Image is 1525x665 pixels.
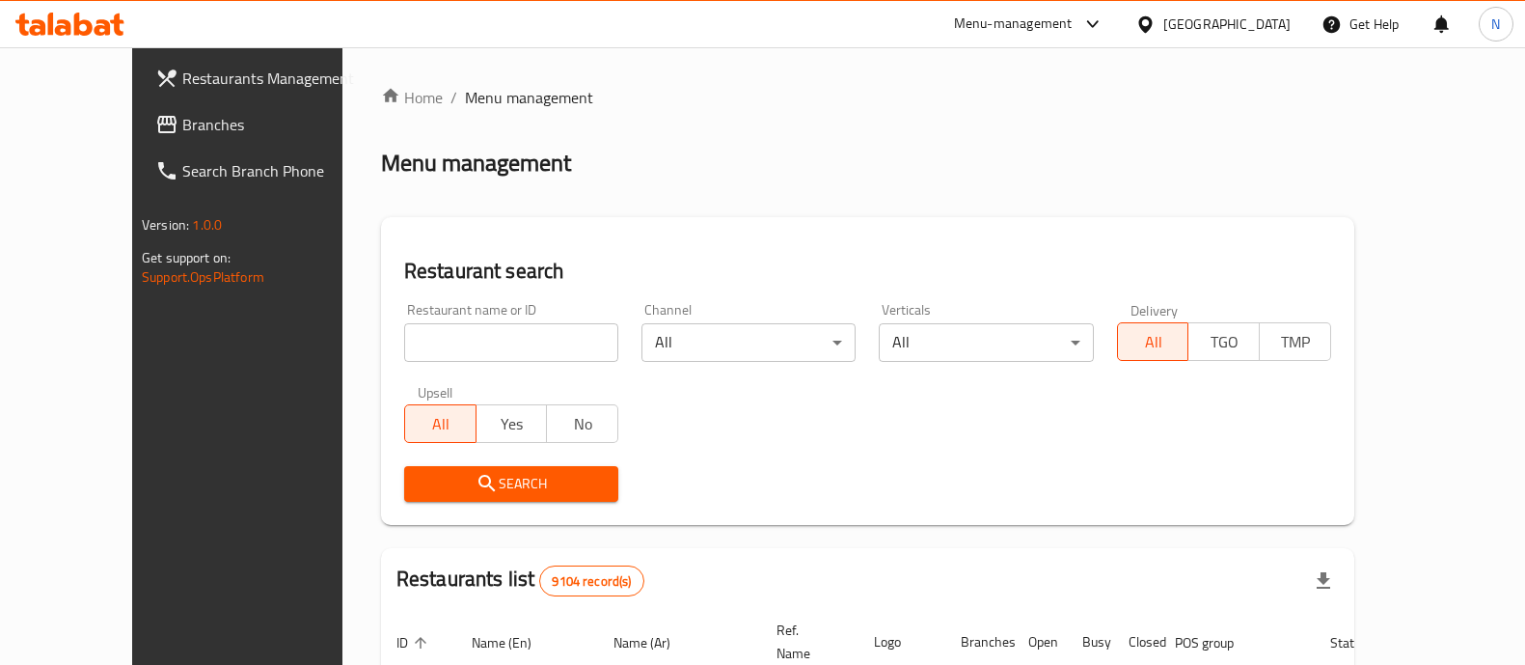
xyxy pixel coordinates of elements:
[954,13,1073,36] div: Menu-management
[1175,631,1259,654] span: POS group
[140,101,387,148] a: Branches
[192,212,222,237] span: 1.0.0
[381,86,443,109] a: Home
[555,410,611,438] span: No
[1491,14,1500,35] span: N
[1130,303,1179,317] label: Delivery
[413,410,469,438] span: All
[404,323,618,362] input: Search for restaurant name or ID..
[1196,328,1252,356] span: TGO
[142,212,189,237] span: Version:
[1163,14,1291,35] div: [GEOGRAPHIC_DATA]
[1259,322,1331,361] button: TMP
[142,264,264,290] a: Support.OpsPlatform
[539,566,643,596] div: Total records count
[1300,558,1347,604] div: Export file
[476,404,548,443] button: Yes
[540,572,642,591] span: 9104 record(s)
[396,631,433,654] span: ID
[182,159,371,182] span: Search Branch Phone
[182,67,371,90] span: Restaurants Management
[484,410,540,438] span: Yes
[140,148,387,194] a: Search Branch Phone
[1187,322,1260,361] button: TGO
[472,631,557,654] span: Name (En)
[381,148,571,179] h2: Menu management
[396,565,644,596] h2: Restaurants list
[404,466,618,502] button: Search
[1126,328,1182,356] span: All
[1117,322,1189,361] button: All
[142,245,231,270] span: Get support on:
[879,323,1093,362] div: All
[404,404,477,443] button: All
[182,113,371,136] span: Branches
[420,472,603,496] span: Search
[418,385,453,399] label: Upsell
[381,86,1354,109] nav: breadcrumb
[613,631,695,654] span: Name (Ar)
[641,323,856,362] div: All
[776,619,835,665] span: Ref. Name
[404,257,1331,286] h2: Restaurant search
[450,86,457,109] li: /
[546,404,618,443] button: No
[1267,328,1323,356] span: TMP
[465,86,593,109] span: Menu management
[1330,631,1393,654] span: Status
[140,55,387,101] a: Restaurants Management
